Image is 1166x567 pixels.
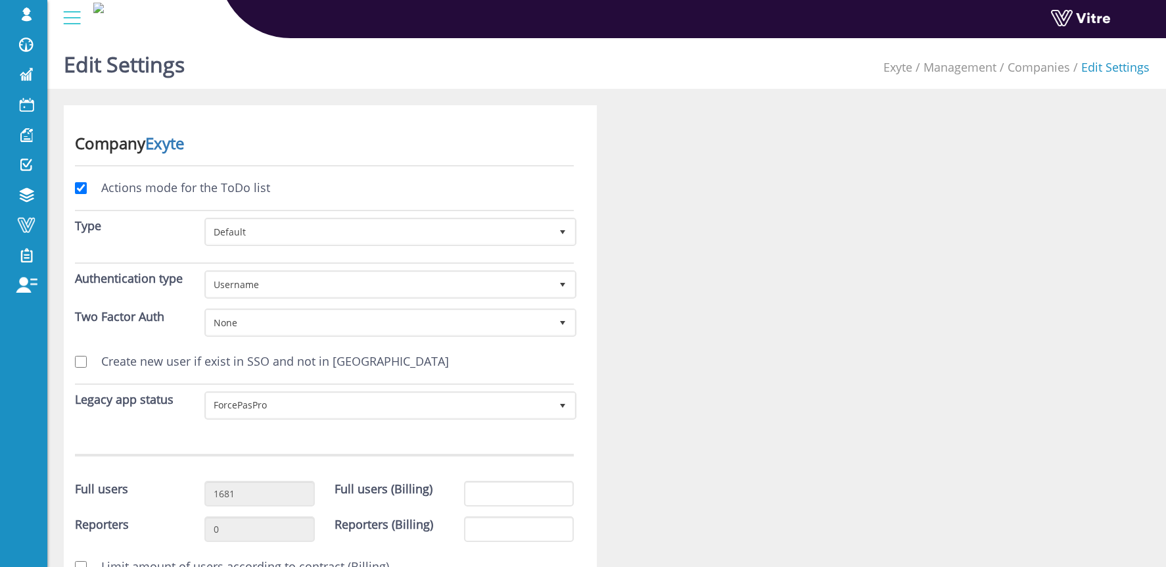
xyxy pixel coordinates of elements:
[206,220,551,243] span: Default
[335,516,433,533] label: Reporters (Billing)
[75,516,129,533] label: Reporters
[912,59,996,76] li: Management
[551,220,574,243] span: select
[335,481,432,498] label: Full users (Billing)
[145,132,184,154] a: Exyte
[551,310,574,334] span: select
[883,59,912,75] span: 406
[75,481,128,498] label: Full users
[1070,59,1150,76] li: Edit Settings
[75,218,101,235] label: Type
[93,3,104,13] img: 0e541da2-4db4-4234-aa97-40b6c30eeed2.png
[88,180,270,197] label: Actions mode for the ToDo list
[551,272,574,296] span: select
[1008,59,1070,75] a: Companies
[75,135,574,152] h3: Company
[75,182,87,194] input: Actions mode for the ToDo list
[75,356,87,368] input: Create new user if exist in SSO and not in [GEOGRAPHIC_DATA]
[551,393,574,417] span: select
[88,353,449,370] label: Create new user if exist in SSO and not in [GEOGRAPHIC_DATA]
[206,272,551,296] span: Username
[75,308,164,326] label: Two Factor Auth
[206,393,551,417] span: ForcePasPro
[64,33,185,89] h1: Edit Settings
[75,391,174,408] label: Legacy app status
[206,310,551,334] span: None
[75,270,183,287] label: Authentication type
